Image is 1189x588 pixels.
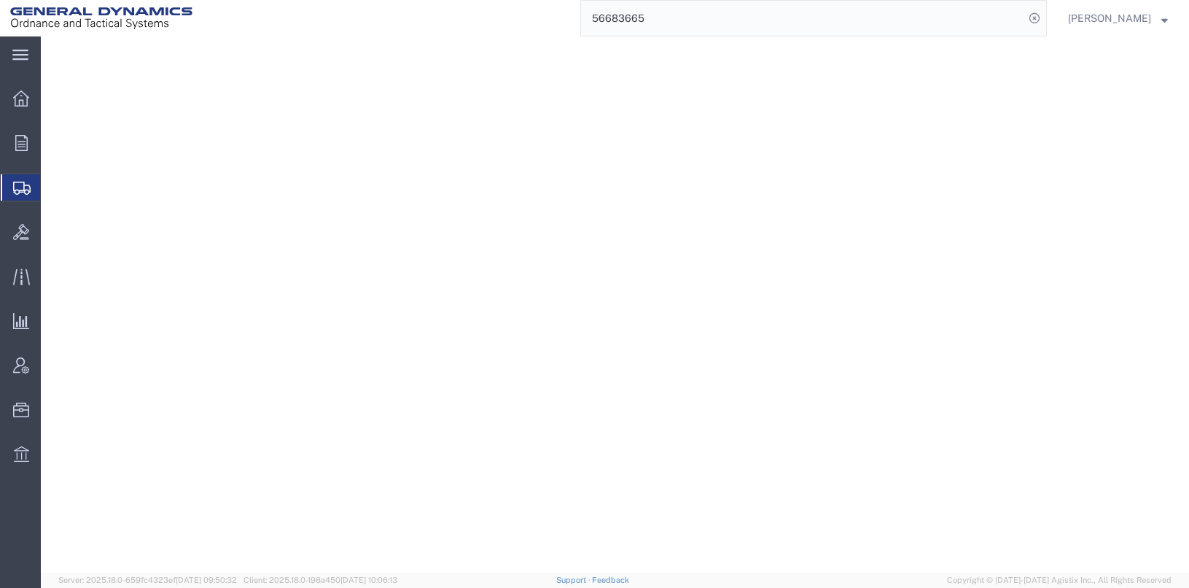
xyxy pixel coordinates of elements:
[556,576,593,584] a: Support
[592,576,629,584] a: Feedback
[947,574,1172,587] span: Copyright © [DATE]-[DATE] Agistix Inc., All Rights Reserved
[243,576,397,584] span: Client: 2025.18.0-198a450
[10,7,192,29] img: logo
[58,576,237,584] span: Server: 2025.18.0-659fc4323ef
[1067,9,1169,27] button: [PERSON_NAME]
[41,36,1189,573] iframe: FS Legacy Container
[340,576,397,584] span: [DATE] 10:06:13
[1068,10,1151,26] span: Tim Schaffer
[581,1,1024,36] input: Search for shipment number, reference number
[176,576,237,584] span: [DATE] 09:50:32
